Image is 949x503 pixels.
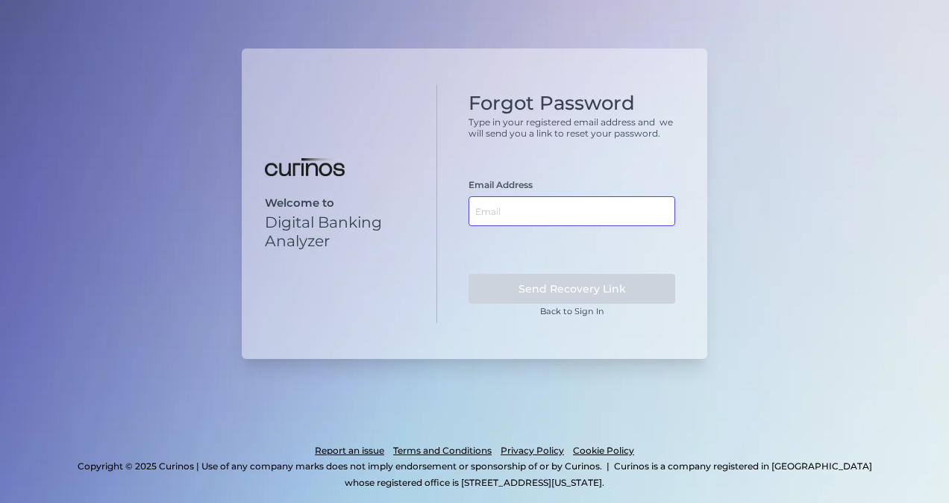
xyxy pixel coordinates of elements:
p: Type in your registered email address and we will send you a link to reset your password. [469,116,675,139]
p: Copyright © 2025 Curinos | Use of any company marks does not imply endorsement or sponsorship of ... [78,460,602,472]
h1: Forgot Password [469,92,675,115]
a: Cookie Policy [573,443,634,459]
button: Send Recovery Link [469,274,675,304]
p: Welcome to [265,196,423,210]
a: Privacy Policy [501,443,564,459]
p: Curinos is a company registered in [GEOGRAPHIC_DATA] whose registered office is [STREET_ADDRESS][... [345,460,872,488]
a: Terms and Conditions [393,443,492,459]
a: Back to Sign In [540,306,604,316]
a: Report an issue [315,443,384,459]
input: Email [469,196,675,226]
label: Email Address [469,179,533,190]
p: Digital Banking Analyzer [265,213,423,250]
img: Digital Banking Analyzer [265,158,345,176]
